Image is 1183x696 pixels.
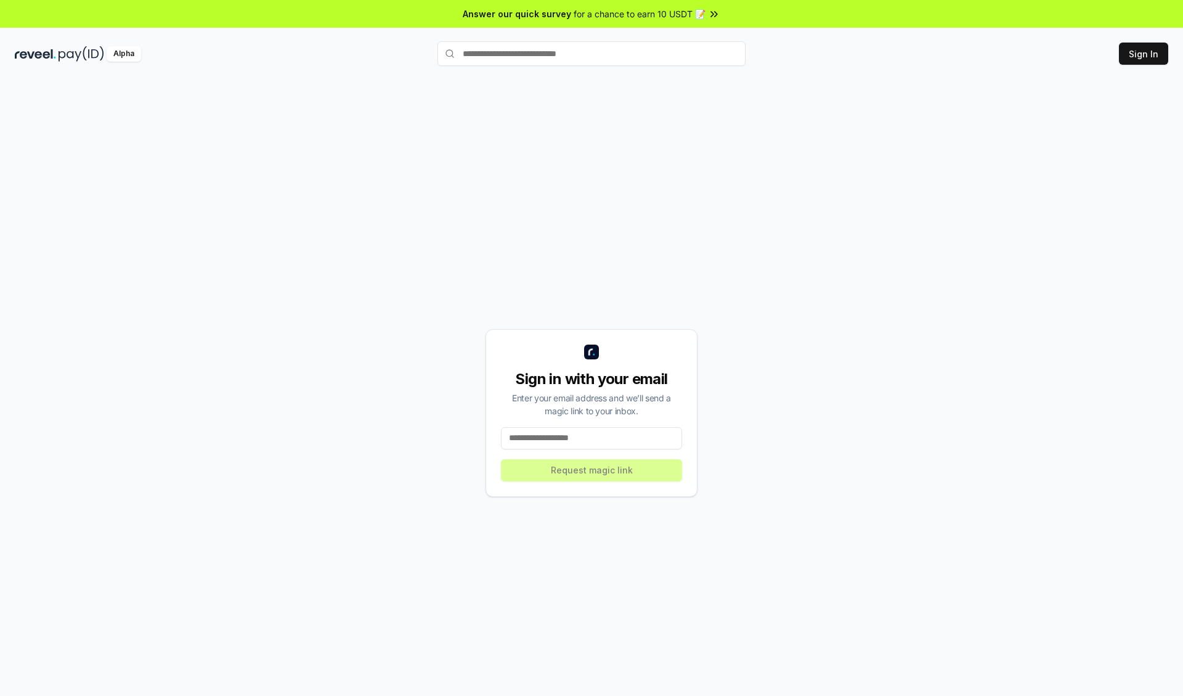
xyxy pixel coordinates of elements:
div: Enter your email address and we’ll send a magic link to your inbox. [501,391,682,417]
span: Answer our quick survey [463,7,571,20]
button: Sign In [1119,43,1168,65]
div: Alpha [107,46,141,62]
div: Sign in with your email [501,369,682,389]
img: pay_id [59,46,104,62]
img: reveel_dark [15,46,56,62]
span: for a chance to earn 10 USDT 📝 [574,7,705,20]
img: logo_small [584,345,599,359]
